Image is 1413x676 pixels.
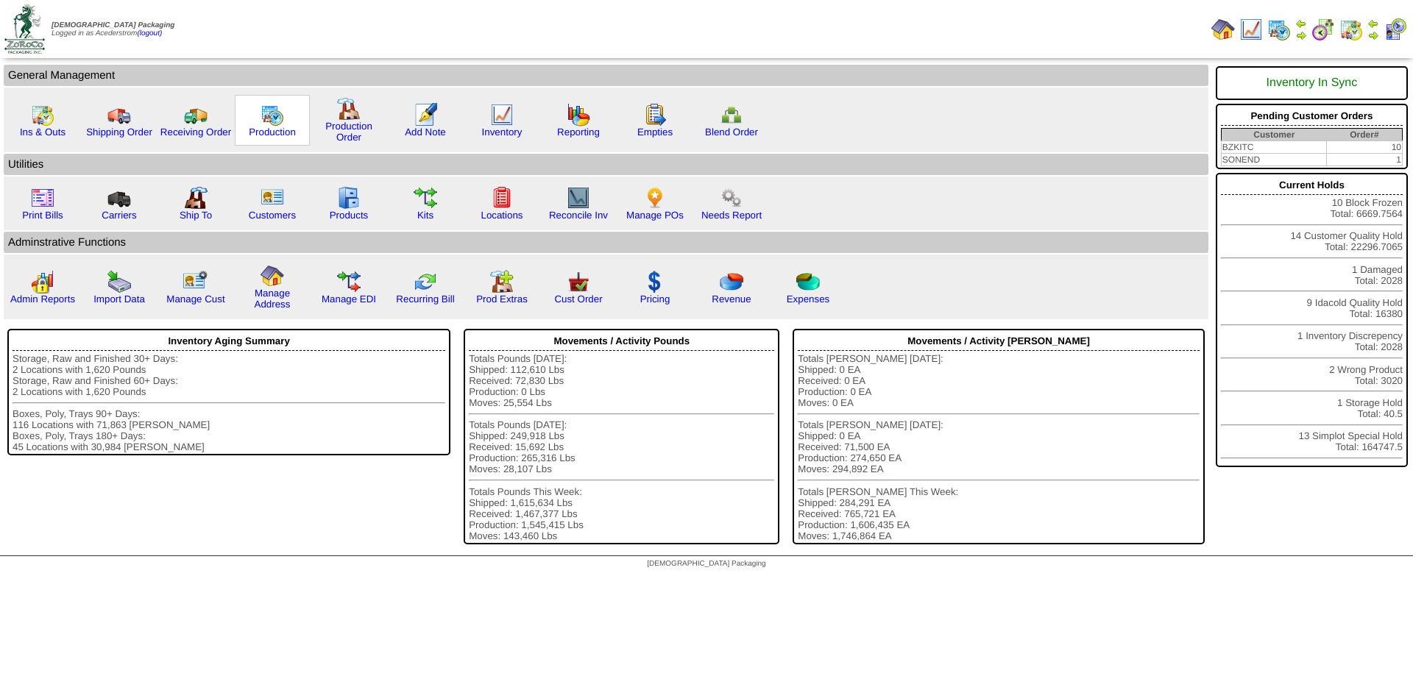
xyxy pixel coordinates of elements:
a: Manage EDI [322,293,376,305]
img: network.png [720,103,743,127]
a: Locations [481,210,523,221]
img: pie_chart.png [720,270,743,293]
td: SONEND [1221,154,1326,166]
img: factory.gif [337,97,361,121]
img: truck3.gif [107,186,131,210]
img: orders.gif [414,103,437,127]
a: Production [249,127,296,138]
a: Needs Report [701,210,762,221]
div: Totals [PERSON_NAME] [DATE]: Shipped: 0 EA Received: 0 EA Production: 0 EA Moves: 0 EA Totals [PE... [798,353,1200,541]
a: Production Order [325,121,372,143]
a: Carriers [102,210,136,221]
img: import.gif [107,270,131,293]
a: Print Bills [22,210,63,221]
img: truck.gif [107,103,131,127]
img: edi.gif [337,270,361,293]
img: graph2.png [31,270,54,293]
td: General Management [4,65,1208,86]
img: calendarblend.gif [1311,18,1335,41]
a: Expenses [787,293,830,305]
img: calendarinout.gif [1339,18,1363,41]
img: invoice2.gif [31,186,54,210]
img: home.gif [1211,18,1235,41]
div: Inventory In Sync [1221,69,1403,97]
a: Blend Order [705,127,758,138]
img: cust_order.png [567,270,590,293]
th: Customer [1221,129,1326,141]
a: Manage POs [626,210,684,221]
a: Prod Extras [476,293,528,305]
div: Movements / Activity [PERSON_NAME] [798,332,1200,351]
img: line_graph.gif [490,103,514,127]
div: Pending Customer Orders [1221,107,1403,126]
div: Totals Pounds [DATE]: Shipped: 112,610 Lbs Received: 72,830 Lbs Production: 0 Lbs Moves: 25,554 L... [469,353,774,541]
img: line_graph.gif [1239,18,1263,41]
a: Kits [417,210,433,221]
img: cabinet.gif [337,186,361,210]
img: calendarcustomer.gif [1384,18,1407,41]
a: Customers [249,210,296,221]
img: line_graph2.gif [567,186,590,210]
img: arrowright.gif [1367,29,1379,41]
a: Add Note [405,127,446,138]
a: Manage Address [255,288,291,310]
img: prodextras.gif [490,270,514,293]
img: calendarprod.gif [261,103,284,127]
div: Current Holds [1221,176,1403,195]
img: calendarprod.gif [1267,18,1291,41]
img: home.gif [261,264,284,288]
a: Ship To [180,210,212,221]
img: workflow.png [720,186,743,210]
a: Import Data [93,293,145,305]
img: customers.gif [261,186,284,210]
span: [DEMOGRAPHIC_DATA] Packaging [52,21,174,29]
a: Reconcile Inv [549,210,608,221]
img: calendarinout.gif [31,103,54,127]
td: 10 [1327,141,1403,154]
a: Reporting [557,127,600,138]
a: (logout) [137,29,162,38]
img: arrowleft.gif [1367,18,1379,29]
td: BZKITC [1221,141,1326,154]
div: 10 Block Frozen Total: 6669.7564 14 Customer Quality Hold Total: 22296.7065 1 Damaged Total: 2028... [1216,173,1408,467]
span: [DEMOGRAPHIC_DATA] Packaging [647,560,765,568]
img: locations.gif [490,186,514,210]
img: po.png [643,186,667,210]
span: Logged in as Acederstrom [52,21,174,38]
a: Ins & Outs [20,127,65,138]
img: managecust.png [183,270,210,293]
div: Movements / Activity Pounds [469,332,774,351]
a: Products [330,210,369,221]
img: graph.gif [567,103,590,127]
th: Order# [1327,129,1403,141]
a: Shipping Order [86,127,152,138]
td: 1 [1327,154,1403,166]
a: Pricing [640,293,670,305]
img: arrowleft.gif [1295,18,1307,29]
img: reconcile.gif [414,270,437,293]
img: arrowright.gif [1295,29,1307,41]
img: pie_chart2.png [796,270,820,293]
a: Empties [637,127,673,138]
img: truck2.gif [184,103,208,127]
a: Cust Order [554,293,602,305]
a: Recurring Bill [396,293,454,305]
td: Utilities [4,154,1208,175]
img: workorder.gif [643,103,667,127]
a: Inventory [482,127,523,138]
img: factory2.gif [184,186,208,210]
td: Adminstrative Functions [4,232,1208,253]
img: workflow.gif [414,186,437,210]
a: Revenue [712,293,751,305]
div: Storage, Raw and Finished 30+ Days: 2 Locations with 1,620 Pounds Storage, Raw and Finished 60+ D... [13,353,445,452]
img: dollar.gif [643,270,667,293]
a: Manage Cust [166,293,224,305]
img: zoroco-logo-small.webp [4,4,45,54]
a: Receiving Order [160,127,231,138]
a: Admin Reports [10,293,75,305]
div: Inventory Aging Summary [13,332,445,351]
